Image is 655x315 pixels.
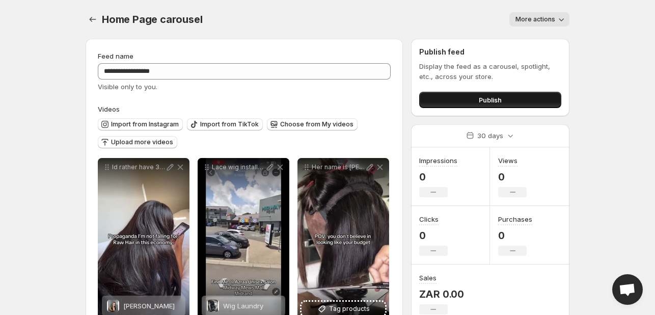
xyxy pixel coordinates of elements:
span: Home Page carousel [102,13,202,25]
div: Open chat [612,274,643,305]
button: More actions [509,12,569,27]
h3: Purchases [498,214,532,224]
span: Import from Instagram [111,120,179,128]
span: Visible only to you. [98,83,157,91]
span: [PERSON_NAME] [123,302,175,310]
h3: Impressions [419,155,457,166]
button: Choose from My videos [267,118,358,130]
span: Import from TikTok [200,120,259,128]
p: 30 days [477,130,503,141]
button: Publish [419,92,561,108]
h3: Sales [419,273,436,283]
p: Id rather have 3 good virgin wigs in different styles than 1 raw hair wig that I have wear to eve... [112,163,165,171]
span: Choose from My videos [280,120,353,128]
p: 0 [419,229,448,242]
span: More actions [515,15,555,23]
button: Import from Instagram [98,118,183,130]
span: Wig Laundry [223,302,263,310]
button: Upload more videos [98,136,177,148]
p: Lace wig installs Leave-out Weaves K-Tip extensions Custom Wigs Bundles Clip-in Extensions Wig Re... [212,163,265,171]
span: Tag products [329,304,370,314]
p: 0 [498,229,532,242]
span: Feed name [98,52,133,60]
h3: Clicks [419,214,439,224]
p: Display the feed as a carousel, spotlight, etc., across your store. [419,61,561,82]
h2: Publish feed [419,47,561,57]
p: Her name is [PERSON_NAME] R1600 on sale till [DATE] Double Drawn Glue-less Ombr Color WhatsApp [P... [312,163,365,171]
button: Settings [86,12,100,27]
h3: Views [498,155,517,166]
button: Import from TikTok [187,118,263,130]
span: Upload more videos [111,138,173,146]
p: 0 [498,171,527,183]
span: Videos [98,105,120,113]
p: ZAR 0.00 [419,288,464,300]
span: Publish [479,95,502,105]
p: 0 [419,171,457,183]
